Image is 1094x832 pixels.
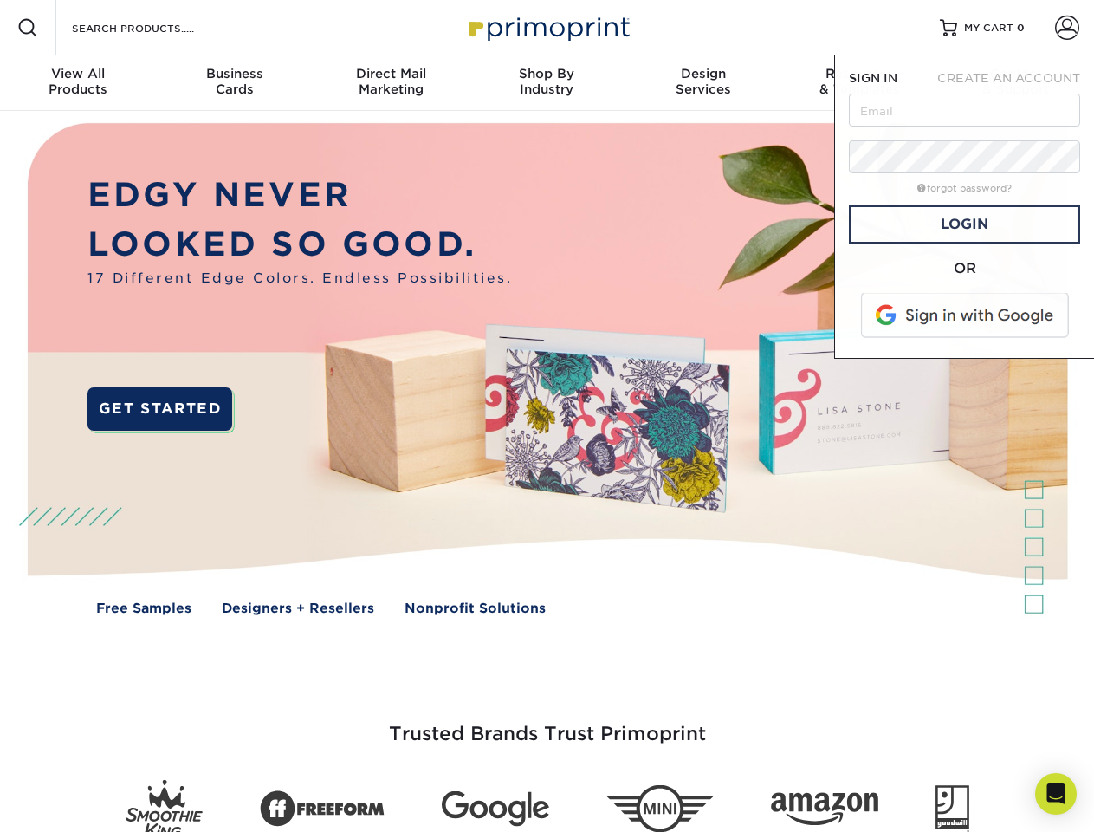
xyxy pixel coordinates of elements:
[781,66,937,97] div: & Templates
[469,55,625,111] a: Shop ByIndustry
[87,220,512,270] p: LOOKED SO GOOD.
[469,66,625,81] span: Shop By
[156,55,312,111] a: BusinessCards
[917,183,1012,194] a: forgot password?
[405,599,546,619] a: Nonprofit Solutions
[849,94,1080,127] input: Email
[87,387,232,431] a: GET STARTED
[96,599,191,619] a: Free Samples
[1017,22,1025,34] span: 0
[625,66,781,97] div: Services
[937,71,1080,85] span: CREATE AN ACCOUNT
[849,71,897,85] span: SIGN IN
[70,17,239,38] input: SEARCH PRODUCTS.....
[442,791,549,827] img: Google
[781,66,937,81] span: Resources
[771,793,878,826] img: Amazon
[313,55,469,111] a: Direct MailMarketing
[935,785,969,832] img: Goodwill
[87,171,512,220] p: EDGY NEVER
[849,258,1080,279] div: OR
[87,269,512,289] span: 17 Different Edge Colors. Endless Possibilities.
[313,66,469,97] div: Marketing
[313,66,469,81] span: Direct Mail
[781,55,937,111] a: Resources& Templates
[156,66,312,81] span: Business
[625,66,781,81] span: Design
[41,681,1054,766] h3: Trusted Brands Trust Primoprint
[461,9,634,46] img: Primoprint
[625,55,781,111] a: DesignServices
[964,21,1013,36] span: MY CART
[222,599,374,619] a: Designers + Resellers
[849,205,1080,244] a: Login
[469,66,625,97] div: Industry
[156,66,312,97] div: Cards
[1035,773,1077,815] div: Open Intercom Messenger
